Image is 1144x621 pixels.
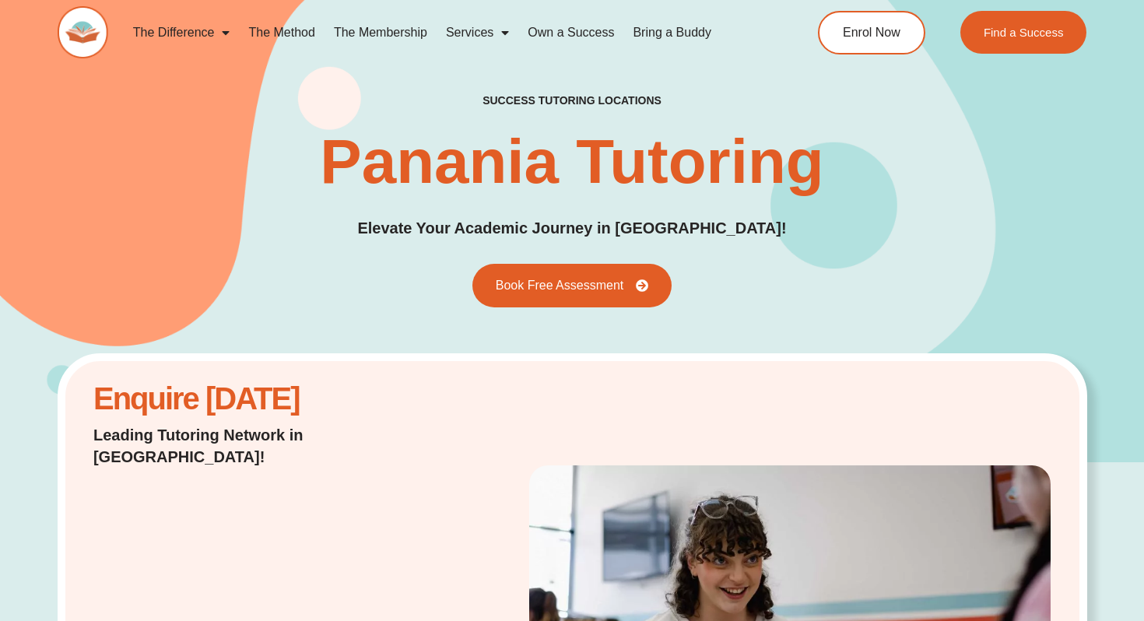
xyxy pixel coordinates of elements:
a: Book Free Assessment [472,264,672,307]
iframe: Chat Widget [877,445,1144,621]
nav: Menu [124,15,760,51]
a: The Difference [124,15,240,51]
h1: Panania Tutoring [320,131,823,193]
h2: success tutoring locations [483,93,661,107]
a: Find a Success [960,11,1087,54]
p: Elevate Your Academic Journey in [GEOGRAPHIC_DATA]! [357,216,786,240]
h2: Enquire [DATE] [93,389,436,409]
span: Book Free Assessment [496,279,624,292]
p: Leading Tutoring Network in [GEOGRAPHIC_DATA]! [93,424,436,468]
a: The Method [239,15,324,51]
a: Bring a Buddy [623,15,721,51]
a: Enrol Now [818,11,925,54]
span: Find a Success [984,26,1064,38]
a: Own a Success [518,15,623,51]
a: The Membership [325,15,437,51]
span: Enrol Now [843,26,900,39]
a: Services [437,15,518,51]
